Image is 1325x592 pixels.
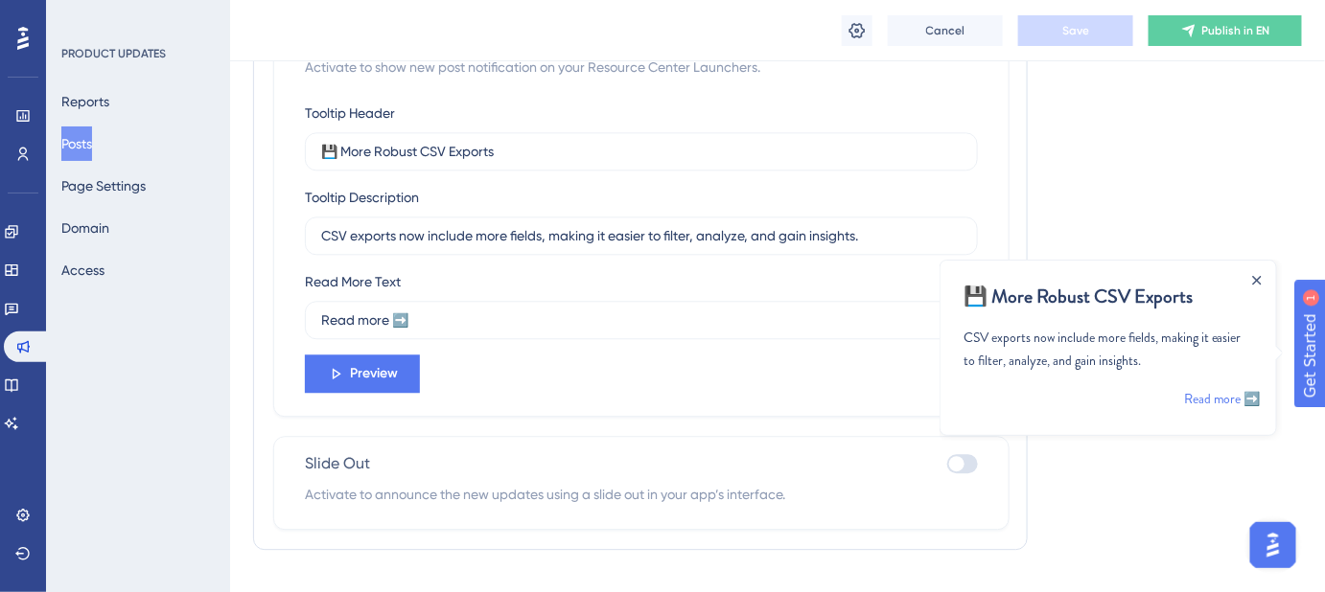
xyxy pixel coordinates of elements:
[61,46,166,61] div: PRODUCT UPDATES
[321,225,962,246] input: Let’s see what is new!
[305,102,395,125] div: Tooltip Header
[305,452,370,475] span: Slide Out
[61,211,109,245] button: Domain
[305,270,401,293] div: Read More Text
[305,354,420,393] button: Preview
[321,141,962,162] input: Product Updates
[305,186,419,209] div: Tooltip Description
[305,56,978,79] span: Activate to show new post notification on your Resource Center Launchers.
[1062,23,1089,38] span: Save
[940,260,1283,442] iframe: UserGuiding Product Updates RC Tooltip
[926,23,965,38] span: Cancel
[61,84,109,119] button: Reports
[10,5,94,28] span: Get Started
[61,126,92,161] button: Posts
[1149,15,1302,46] button: Publish in EN
[1202,23,1270,38] span: Publish in EN
[321,309,962,330] input: Read More >
[106,10,113,25] div: 1
[888,15,1003,46] button: Cancel
[1018,15,1133,46] button: Save
[61,169,146,203] button: Page Settings
[61,253,105,287] button: Access
[350,362,398,385] span: Preview
[305,483,978,506] span: Activate to announce the new updates using a slide out in your app’s interface.
[1244,516,1302,574] iframe: UserGuiding AI Assistant Launcher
